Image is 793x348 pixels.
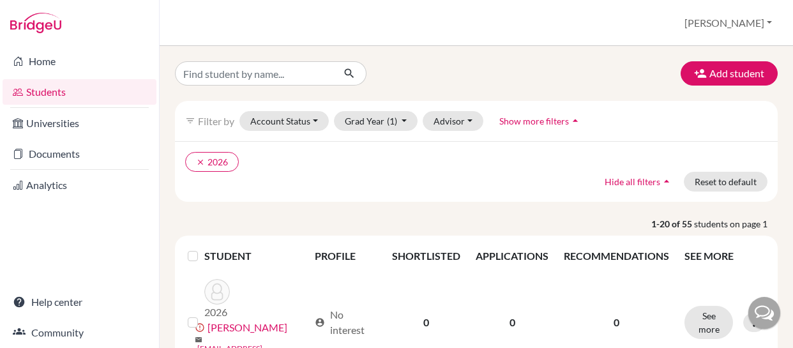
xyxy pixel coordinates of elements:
button: Account Status [239,111,329,131]
th: SHORTLISTED [384,241,468,271]
p: 0 [564,315,669,330]
a: Community [3,320,156,345]
a: Home [3,49,156,74]
strong: 1-20 of 55 [651,217,694,231]
i: arrow_drop_up [660,175,673,188]
button: Advisor [423,111,483,131]
i: filter_list [185,116,195,126]
th: STUDENT [204,241,307,271]
button: Show more filtersarrow_drop_up [488,111,593,131]
input: Find student by name... [175,61,333,86]
th: PROFILE [307,241,384,271]
div: No interest [315,307,377,338]
th: RECOMMENDATIONS [556,241,677,271]
a: Help center [3,289,156,315]
span: Show more filters [499,116,569,126]
button: clear2026 [185,152,239,172]
a: Analytics [3,172,156,198]
th: SEE MORE [677,241,773,271]
a: Students [3,79,156,105]
span: Hide all filters [605,176,660,187]
span: mail [195,336,202,344]
a: [PERSON_NAME] [208,320,287,335]
a: Documents [3,141,156,167]
button: Hide all filtersarrow_drop_up [594,172,684,192]
span: (1) [387,116,397,126]
i: arrow_drop_up [569,114,582,127]
img: Alleman, Elise [204,279,230,305]
p: 2026 [204,305,230,320]
span: Filter by [198,115,234,127]
button: Grad Year(1) [334,111,418,131]
button: Add student [681,61,778,86]
img: Bridge-U [10,13,61,33]
th: APPLICATIONS [468,241,556,271]
span: account_circle [315,317,325,328]
i: clear [196,158,205,167]
button: See more [684,306,733,339]
button: [PERSON_NAME] [679,11,778,35]
span: students on page 1 [694,217,778,231]
button: Reset to default [684,172,767,192]
a: Universities [3,110,156,136]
